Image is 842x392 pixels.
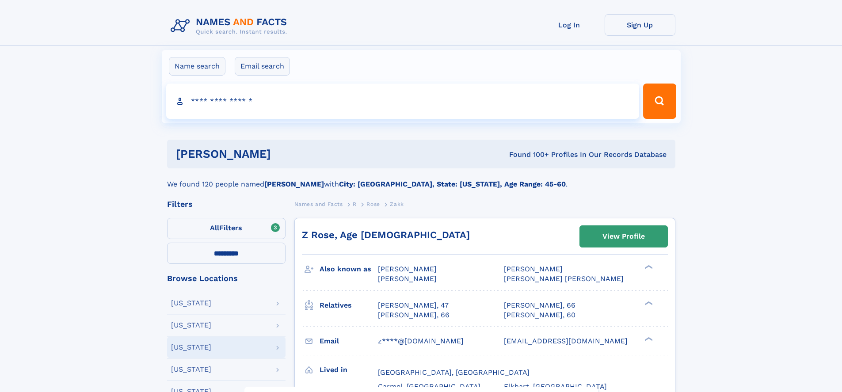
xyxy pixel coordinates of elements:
span: All [210,224,219,232]
label: Filters [167,218,286,239]
a: Sign Up [605,14,675,36]
a: Z Rose, Age [DEMOGRAPHIC_DATA] [302,229,470,240]
label: Name search [169,57,225,76]
a: Rose [366,198,380,209]
div: ❯ [643,336,653,342]
span: R [353,201,357,207]
div: ❯ [643,300,653,306]
div: [US_STATE] [171,300,211,307]
div: [US_STATE] [171,322,211,329]
div: View Profile [602,226,645,247]
span: Elkhart, [GEOGRAPHIC_DATA] [504,382,607,391]
a: [PERSON_NAME], 47 [378,301,449,310]
h3: Relatives [320,298,378,313]
b: [PERSON_NAME] [264,180,324,188]
span: [PERSON_NAME] [378,274,437,283]
div: ❯ [643,264,653,270]
div: [US_STATE] [171,344,211,351]
div: Browse Locations [167,274,286,282]
b: City: [GEOGRAPHIC_DATA], State: [US_STATE], Age Range: 45-60 [339,180,566,188]
a: Log In [534,14,605,36]
button: Search Button [643,84,676,119]
div: We found 120 people named with . [167,168,675,190]
img: Logo Names and Facts [167,14,294,38]
input: search input [166,84,640,119]
span: Carmel, [GEOGRAPHIC_DATA] [378,382,480,391]
div: Filters [167,200,286,208]
span: [EMAIL_ADDRESS][DOMAIN_NAME] [504,337,628,345]
span: [PERSON_NAME] [PERSON_NAME] [504,274,624,283]
h1: [PERSON_NAME] [176,148,390,160]
h3: Also known as [320,262,378,277]
span: Zakk [390,201,404,207]
a: [PERSON_NAME], 60 [504,310,575,320]
div: Found 100+ Profiles In Our Records Database [390,150,667,160]
span: [PERSON_NAME] [378,265,437,273]
div: [US_STATE] [171,366,211,373]
h3: Email [320,334,378,349]
a: [PERSON_NAME], 66 [504,301,575,310]
a: R [353,198,357,209]
label: Email search [235,57,290,76]
a: View Profile [580,226,667,247]
span: Rose [366,201,380,207]
h3: Lived in [320,362,378,377]
a: [PERSON_NAME], 66 [378,310,450,320]
span: [PERSON_NAME] [504,265,563,273]
span: [GEOGRAPHIC_DATA], [GEOGRAPHIC_DATA] [378,368,530,377]
a: Names and Facts [294,198,343,209]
